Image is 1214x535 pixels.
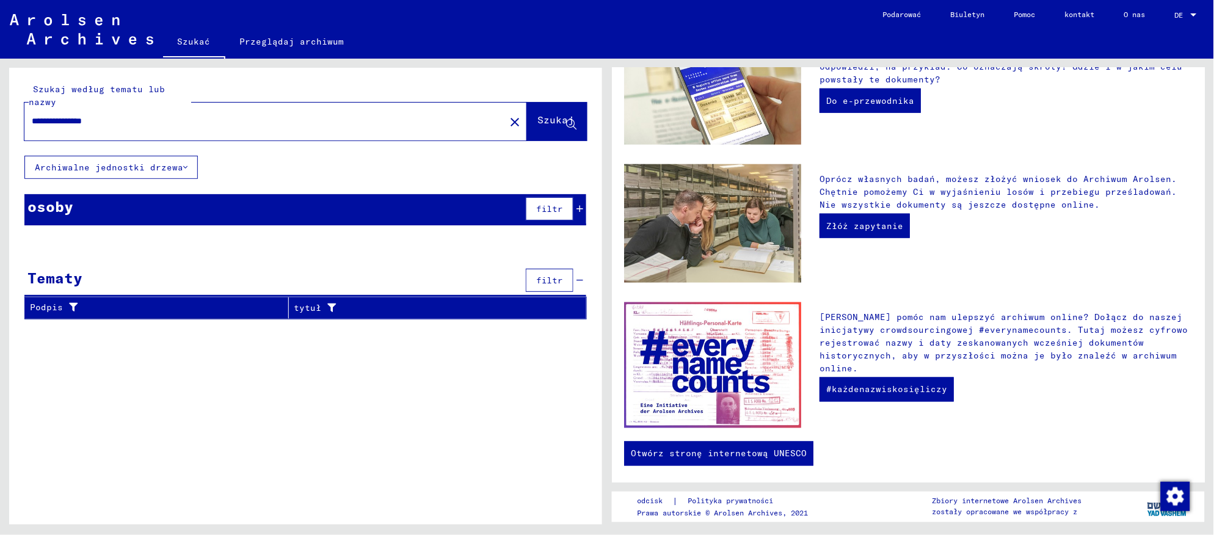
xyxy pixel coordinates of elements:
font: kontakt [1065,10,1095,19]
img: eguide.jpg [624,26,801,145]
font: Prawa autorskie © Arolsen Archives, 2021 [638,508,809,517]
font: Archiwalne jednostki drzewa [35,162,183,173]
a: odcisk [638,495,673,508]
button: Szukaj [527,103,587,140]
font: Tematy [27,269,82,287]
font: filtr [536,275,563,286]
font: Otwórz stronę internetową UNESCO [631,448,807,459]
img: inquiries.jpg [624,164,801,283]
div: Podpis [30,298,288,318]
a: Do e-przewodnika [820,89,921,113]
font: Złóż zapytanie [826,220,903,231]
font: | [673,495,678,506]
button: Jasne [503,109,527,134]
font: Pomoc [1014,10,1036,19]
font: Interaktywny e-przewodnik zawiera informacje wprowadzające, które pomogą Ci zrozumieć dokumenty. ... [820,35,1182,85]
a: Przeglądaj archiwum [225,27,359,56]
img: Arolsen_neg.svg [10,14,153,45]
img: enc.jpg [624,302,801,429]
a: #każdenazwiskosięliczy [820,377,954,402]
button: filtr [526,269,573,292]
font: O nas [1124,10,1146,19]
a: Szukać [163,27,225,59]
font: Szukaj według tematu lub nazwy [29,84,165,107]
a: Otwórz stronę internetową UNESCO [624,442,813,466]
font: odcisk [638,496,663,505]
font: Zbiory internetowe Arolsen Archives [932,496,1082,505]
font: osoby [27,197,73,216]
font: Podarować [883,10,921,19]
div: tytuł [294,298,572,318]
img: yv_logo.png [1145,491,1191,522]
font: Polityka prywatności [688,496,774,505]
font: [PERSON_NAME] pomóc nam ulepszyć archiwum online? Dołącz do naszej inicjatywy crowdsourcingowej #... [820,311,1188,374]
button: filtr [526,197,573,220]
font: Podpis [30,302,63,313]
img: Zmiana zgody [1161,482,1190,511]
font: Szukać [178,36,211,47]
font: Szukaj [537,114,574,126]
a: Polityka prywatności [678,495,788,508]
font: Biuletyn [951,10,985,19]
font: tytuł [294,302,321,313]
font: Do e-przewodnika [826,95,914,106]
font: filtr [536,203,563,214]
mat-icon: close [507,115,522,129]
font: #każdenazwiskosięliczy [826,384,947,395]
font: zostały opracowane we współpracy z [932,507,1078,516]
a: Złóż zapytanie [820,214,910,238]
font: Oprócz własnych badań, możesz złożyć wniosek do Archiwum Arolsen. Chętnie pomożemy Ci w wyjaśnien... [820,173,1177,210]
font: Przeglądaj archiwum [240,36,344,47]
font: DE [1175,10,1183,20]
button: Archiwalne jednostki drzewa [24,156,198,179]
